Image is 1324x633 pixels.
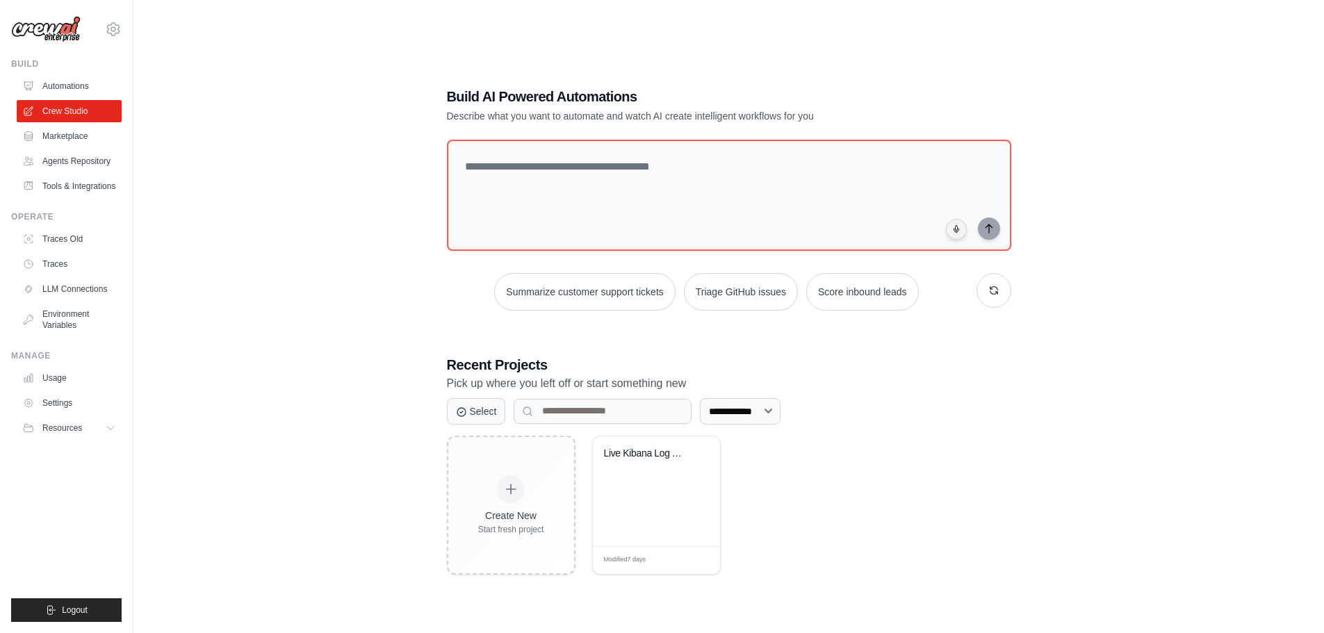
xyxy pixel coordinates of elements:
[17,367,122,389] a: Usage
[17,175,122,197] a: Tools & Integrations
[11,16,81,42] img: Logo
[478,509,544,523] div: Create New
[42,422,82,434] span: Resources
[17,278,122,300] a: LLM Connections
[447,355,1011,375] h3: Recent Projects
[976,273,1011,308] button: Get new suggestions
[494,273,675,311] button: Summarize customer support tickets
[17,100,122,122] a: Crew Studio
[447,109,914,123] p: Describe what you want to automate and watch AI create intelligent workflows for you
[17,253,122,275] a: Traces
[447,375,1011,393] p: Pick up where you left off or start something new
[11,211,122,222] div: Operate
[11,598,122,622] button: Logout
[604,447,688,460] div: Live Kibana Log Analysis & Root Cause Detection
[17,150,122,172] a: Agents Repository
[17,228,122,250] a: Traces Old
[11,58,122,69] div: Build
[806,273,919,311] button: Score inbound leads
[447,398,506,425] button: Select
[684,273,798,311] button: Triage GitHub issues
[11,350,122,361] div: Manage
[17,125,122,147] a: Marketplace
[17,303,122,336] a: Environment Variables
[17,417,122,439] button: Resources
[17,392,122,414] a: Settings
[478,524,544,535] div: Start fresh project
[62,605,88,616] span: Logout
[17,75,122,97] a: Automations
[946,219,967,240] button: Click to speak your automation idea
[604,555,646,565] span: Modified 7 days
[447,87,914,106] h1: Build AI Powered Automations
[687,555,698,566] span: Edit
